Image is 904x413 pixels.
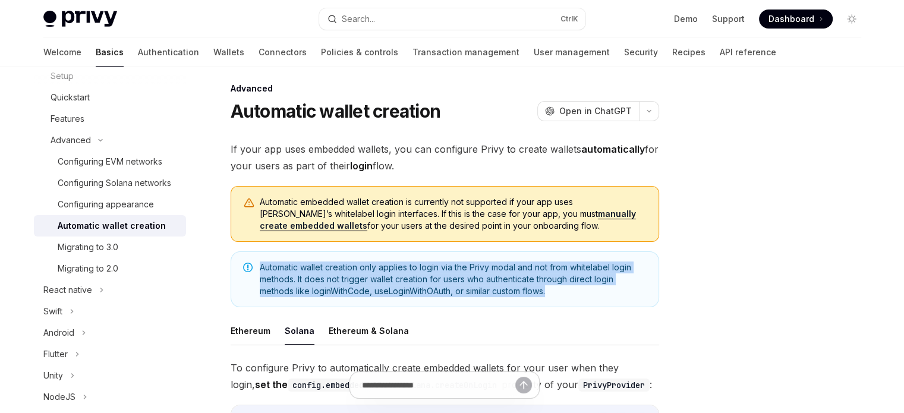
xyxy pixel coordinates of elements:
div: Search... [342,12,375,26]
div: Migrating to 3.0 [58,240,118,254]
div: React native [43,283,92,297]
div: Configuring EVM networks [58,155,162,169]
a: Transaction management [412,38,519,67]
div: Flutter [43,347,68,361]
a: Demo [674,13,698,25]
div: Configuring Solana networks [58,176,171,190]
div: Features [51,112,84,126]
a: Migrating to 2.0 [34,258,186,279]
a: Configuring Solana networks [34,172,186,194]
span: To configure Privy to automatically create embedded wallets for your user when they login, proper... [231,360,659,393]
strong: login [350,160,373,172]
input: Ask a question... [362,372,515,398]
button: React native [34,279,186,301]
button: Advanced [34,130,186,151]
div: NodeJS [43,390,75,404]
div: Android [43,326,74,340]
svg: Note [243,263,253,272]
a: Migrating to 3.0 [34,237,186,258]
a: Quickstart [34,87,186,108]
img: light logo [43,11,117,27]
span: Automatic wallet creation only applies to login via the Privy modal and not from whitelabel login... [260,261,647,297]
button: Ethereum [231,317,270,345]
div: Configuring appearance [58,197,154,212]
div: Quickstart [51,90,90,105]
svg: Warning [243,197,255,209]
a: Authentication [138,38,199,67]
a: Support [712,13,745,25]
button: NodeJS [34,386,186,408]
button: Search...CtrlK [319,8,585,30]
span: If your app uses embedded wallets, you can configure Privy to create wallets for your users as pa... [231,141,659,174]
span: Dashboard [768,13,814,25]
div: Swift [43,304,62,319]
a: Welcome [43,38,81,67]
button: Ethereum & Solana [329,317,409,345]
button: Open in ChatGPT [537,101,639,121]
span: Open in ChatGPT [559,105,632,117]
strong: automatically [581,143,645,155]
a: User management [534,38,610,67]
div: Advanced [51,133,91,147]
button: Unity [34,365,186,386]
div: Migrating to 2.0 [58,261,118,276]
button: Flutter [34,343,186,365]
div: Advanced [231,83,659,94]
a: Connectors [259,38,307,67]
a: Configuring EVM networks [34,151,186,172]
a: Wallets [213,38,244,67]
div: Automatic wallet creation [58,219,166,233]
button: Swift [34,301,186,322]
button: Android [34,322,186,343]
a: Configuring appearance [34,194,186,215]
a: API reference [720,38,776,67]
a: Features [34,108,186,130]
button: Toggle dark mode [842,10,861,29]
a: Dashboard [759,10,833,29]
button: Solana [285,317,314,345]
h1: Automatic wallet creation [231,100,440,122]
button: Send message [515,377,532,393]
span: Ctrl K [560,14,578,24]
span: Automatic embedded wallet creation is currently not supported if your app uses [PERSON_NAME]’s wh... [260,196,647,232]
a: Recipes [672,38,705,67]
a: Automatic wallet creation [34,215,186,237]
a: Security [624,38,658,67]
a: Policies & controls [321,38,398,67]
a: Basics [96,38,124,67]
div: Unity [43,368,63,383]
